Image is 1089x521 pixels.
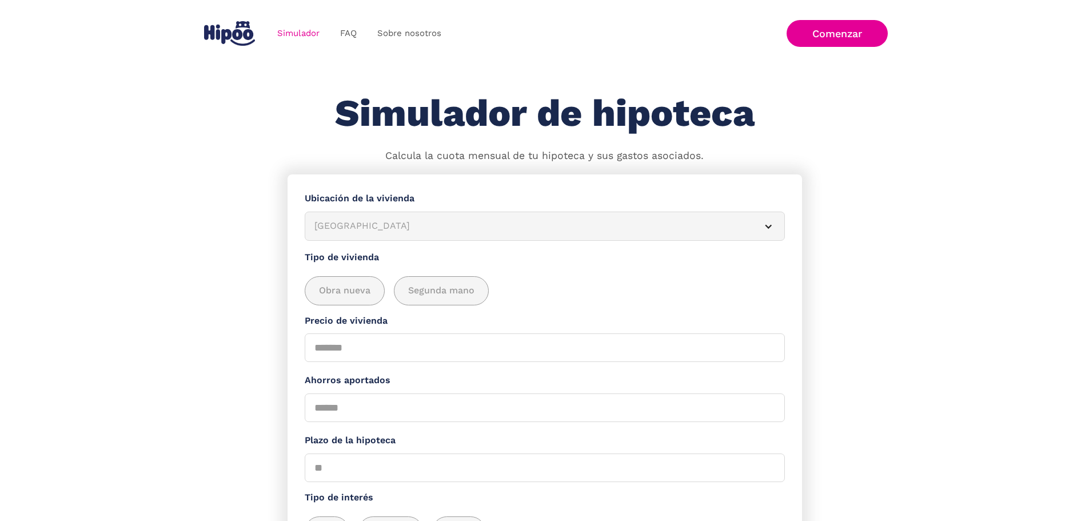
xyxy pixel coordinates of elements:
div: add_description_here [305,276,785,305]
label: Ubicación de la vivienda [305,192,785,206]
a: Simulador [267,22,330,45]
label: Plazo de la hipoteca [305,433,785,448]
label: Precio de vivienda [305,314,785,328]
span: Obra nueva [319,284,370,298]
span: Segunda mano [408,284,474,298]
a: FAQ [330,22,367,45]
label: Tipo de vivienda [305,250,785,265]
div: [GEOGRAPHIC_DATA] [314,219,748,233]
a: Comenzar [787,20,888,47]
a: home [202,17,258,50]
label: Ahorros aportados [305,373,785,388]
label: Tipo de interés [305,491,785,505]
a: Sobre nosotros [367,22,452,45]
article: [GEOGRAPHIC_DATA] [305,212,785,241]
p: Calcula la cuota mensual de tu hipoteca y sus gastos asociados. [385,149,704,164]
h1: Simulador de hipoteca [335,93,755,134]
